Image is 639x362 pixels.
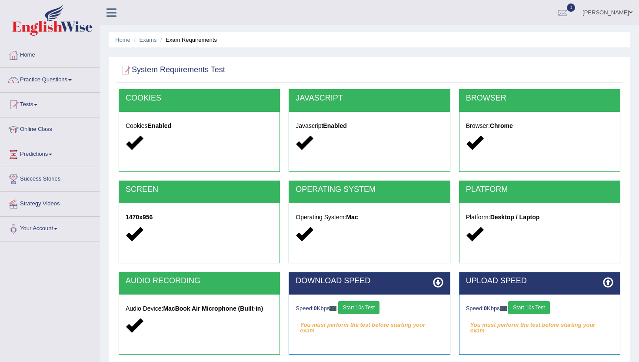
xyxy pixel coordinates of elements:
h2: BROWSER [466,94,613,103]
h5: Audio Device: [126,305,273,312]
div: Speed: Kbps [296,301,443,316]
h2: AUDIO RECORDING [126,277,273,285]
h2: UPLOAD SPEED [466,277,613,285]
h5: Javascript [296,123,443,129]
em: You must perform the test before starting your exam [296,318,443,332]
button: Start 10s Test [508,301,549,314]
a: Success Stories [0,167,100,189]
a: Your Account [0,217,100,238]
h5: Cookies [126,123,273,129]
strong: 1470x956 [126,214,153,221]
strong: Mac [346,214,358,221]
h5: Browser: [466,123,613,129]
a: Strategy Videos [0,192,100,214]
div: Speed: Kbps [466,301,613,316]
h5: Platform: [466,214,613,221]
a: Exams [140,37,157,43]
a: Practice Questions [0,68,100,90]
h5: Operating System: [296,214,443,221]
strong: Enabled [323,122,346,129]
strong: MacBook Air Microphone (Built-in) [163,305,263,312]
h2: PLATFORM [466,185,613,194]
strong: Desktop / Laptop [490,214,540,221]
h2: System Requirements Test [119,64,225,77]
strong: 0 [484,305,487,312]
h2: COOKIES [126,94,273,103]
strong: Chrome [490,122,513,129]
button: Start 10s Test [338,301,379,314]
img: ajax-loader-fb-connection.gif [500,306,507,311]
a: Predictions [0,142,100,164]
li: Exam Requirements [158,36,217,44]
img: ajax-loader-fb-connection.gif [329,306,336,311]
em: You must perform the test before starting your exam [466,318,613,332]
h2: OPERATING SYSTEM [296,185,443,194]
h2: DOWNLOAD SPEED [296,277,443,285]
a: Tests [0,93,100,114]
strong: 0 [314,305,317,312]
a: Online Class [0,117,100,139]
strong: Enabled [148,122,171,129]
a: Home [0,43,100,65]
a: Home [115,37,130,43]
h2: SCREEN [126,185,273,194]
h2: JAVASCRIPT [296,94,443,103]
span: 0 [567,3,576,12]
